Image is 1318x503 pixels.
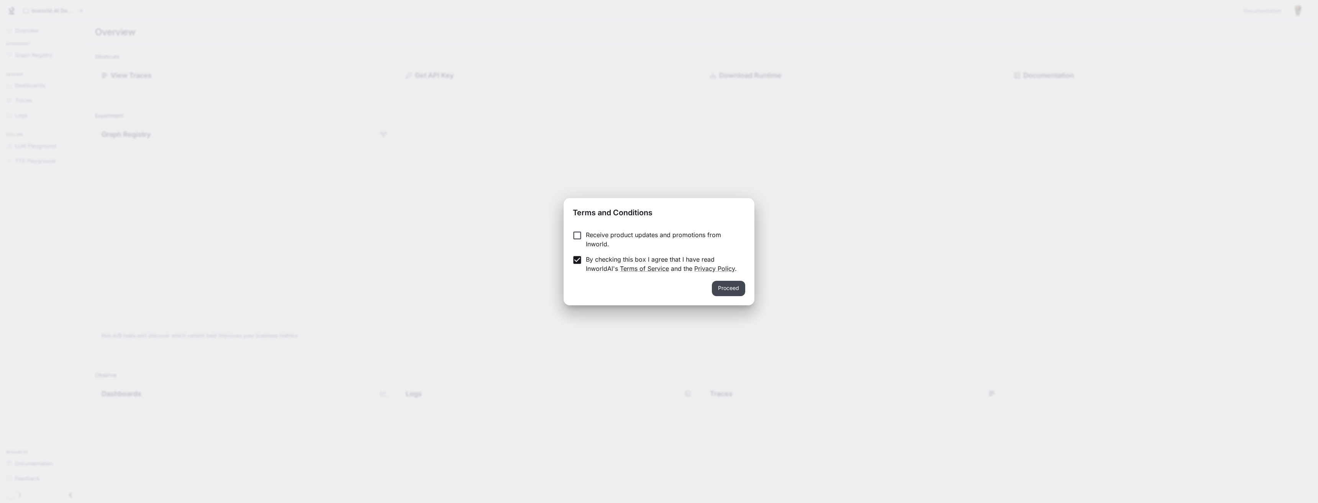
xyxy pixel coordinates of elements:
[586,255,739,273] p: By checking this box I agree that I have read InworldAI's and the .
[620,265,669,272] a: Terms of Service
[564,198,754,224] h2: Terms and Conditions
[712,281,745,296] button: Proceed
[694,265,735,272] a: Privacy Policy
[586,230,739,249] p: Receive product updates and promotions from Inworld.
